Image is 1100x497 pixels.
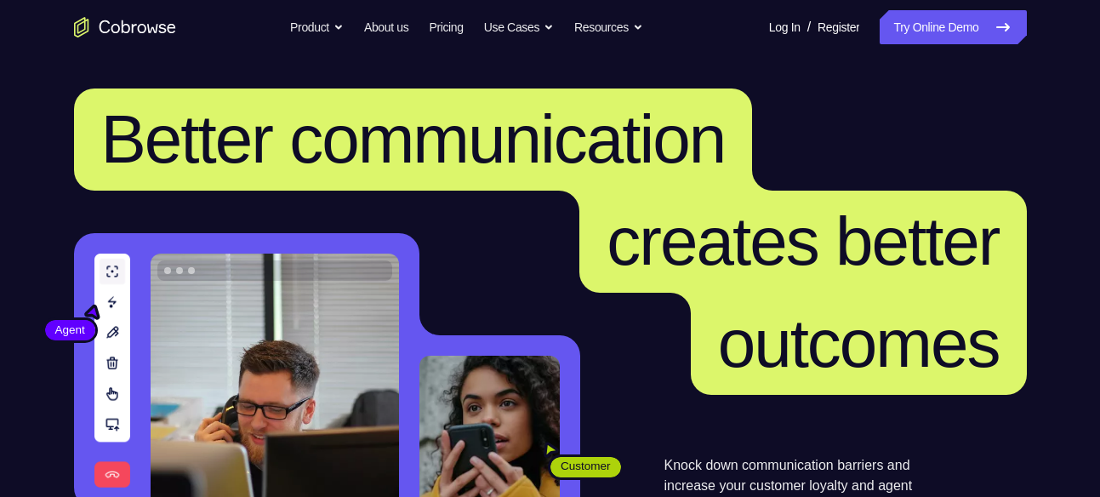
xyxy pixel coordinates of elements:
[290,10,344,44] button: Product
[769,10,801,44] a: Log In
[818,10,859,44] a: Register
[101,101,726,177] span: Better communication
[718,306,1000,381] span: outcomes
[484,10,554,44] button: Use Cases
[880,10,1026,44] a: Try Online Demo
[74,17,176,37] a: Go to the home page
[807,17,811,37] span: /
[364,10,408,44] a: About us
[607,203,999,279] span: creates better
[429,10,463,44] a: Pricing
[574,10,643,44] button: Resources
